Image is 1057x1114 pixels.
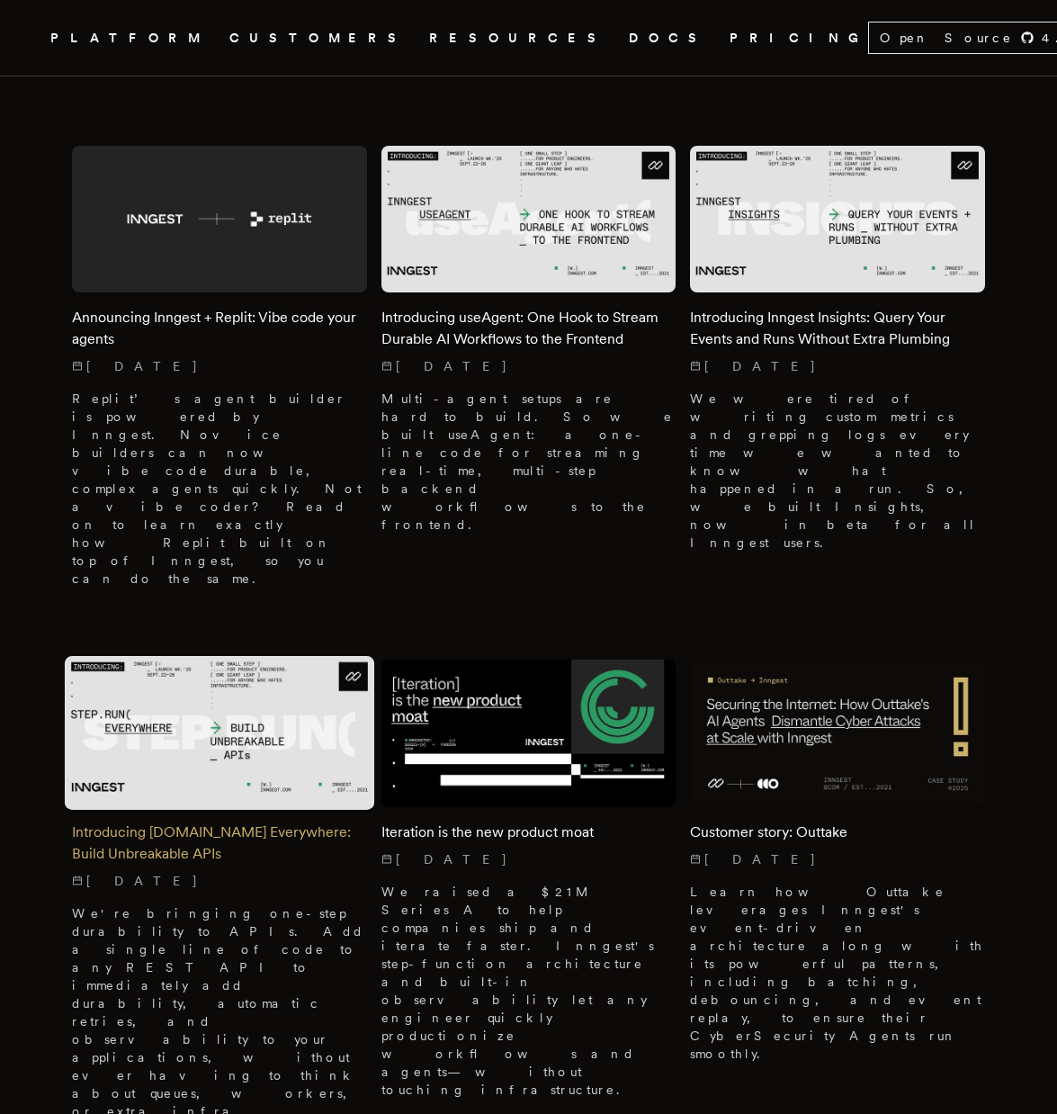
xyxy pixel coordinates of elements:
p: We raised a $21M Series A to help companies ship and iterate faster. Inngest's step-function arch... [381,883,676,1099]
p: [DATE] [72,357,367,375]
p: [DATE] [72,872,367,890]
h2: Announcing Inngest + Replit: Vibe code your agents [72,307,367,350]
a: Featured image for Introducing Inngest Insights: Query Your Events and Runs Without Extra Plumbin... [690,146,985,552]
img: Featured image for Introducing Step.Run Everywhere: Build Unbreakable APIs blog post [65,656,374,811]
h2: Introducing [DOMAIN_NAME] Everywhere: Build Unbreakable APIs [72,822,367,865]
img: Featured image for Announcing Inngest + Replit: Vibe code your agents blog post [72,146,367,292]
p: [DATE] [690,850,985,868]
h2: Introducing useAgent: One Hook to Stream Durable AI Workflows to the Frontend [381,307,676,350]
p: We were tired of writing custom metrics and grepping logs every time we wanted to know what happe... [690,390,985,552]
img: Featured image for Customer story: Outtake blog post [690,660,985,807]
a: CUSTOMERS [229,27,408,49]
a: Featured image for Announcing Inngest + Replit: Vibe code your agents blog postAnnouncing Inngest... [72,146,367,588]
h2: Iteration is the new product moat [381,822,676,843]
p: [DATE] [381,850,676,868]
img: Featured image for Introducing useAgent: One Hook to Stream Durable AI Workflows to the Frontend ... [381,146,676,292]
p: [DATE] [381,357,676,375]
a: Featured image for Customer story: Outtake blog postCustomer story: Outtake[DATE] Learn how Outta... [690,660,985,1063]
p: [DATE] [690,357,985,375]
button: RESOURCES [429,27,607,49]
a: Featured image for Introducing useAgent: One Hook to Stream Durable AI Workflows to the Frontend ... [381,146,676,534]
p: Replit’s agent builder is powered by Inngest. Novice builders can now vibe code durable, complex ... [72,390,367,588]
span: Open Source [880,29,1013,47]
img: Featured image for Introducing Inngest Insights: Query Your Events and Runs Without Extra Plumbin... [690,146,985,292]
h2: Introducing Inngest Insights: Query Your Events and Runs Without Extra Plumbing [690,307,985,350]
button: PLATFORM [50,27,208,49]
a: DOCS [629,27,708,49]
a: Featured image for Iteration is the new product moat blog postIteration is the new product moat[D... [381,660,676,1099]
p: Multi-agent setups are hard to build. So we built useAgent: a one-line code for streaming real-ti... [381,390,676,534]
img: Featured image for Iteration is the new product moat blog post [381,660,676,807]
h2: Customer story: Outtake [690,822,985,843]
a: PRICING [730,27,868,49]
p: Learn how Outtake leverages Inngest's event-driven architecture along with its powerful patterns,... [690,883,985,1063]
